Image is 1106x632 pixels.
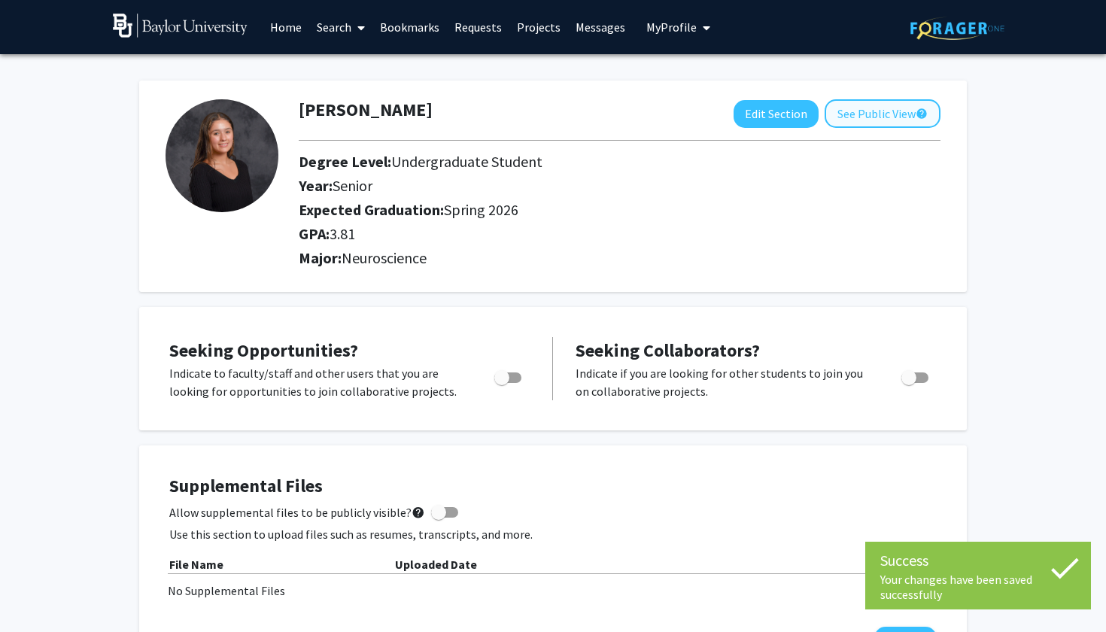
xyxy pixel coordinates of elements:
[880,572,1076,602] div: Your changes have been saved successfully
[342,248,427,267] span: Neuroscience
[825,99,940,128] button: See Public View
[488,364,530,387] div: Toggle
[372,1,447,53] a: Bookmarks
[330,224,355,243] span: 3.81
[444,200,518,219] span: Spring 2026
[169,557,223,572] b: File Name
[299,225,940,243] h2: GPA:
[299,201,940,219] h2: Expected Graduation:
[412,503,425,521] mat-icon: help
[169,364,466,400] p: Indicate to faculty/staff and other users that you are looking for opportunities to join collabor...
[333,176,372,195] span: Senior
[568,1,633,53] a: Messages
[169,476,937,497] h4: Supplemental Files
[391,152,542,171] span: Undergraduate Student
[168,582,938,600] div: No Supplemental Files
[263,1,309,53] a: Home
[299,99,433,121] h1: [PERSON_NAME]
[576,339,760,362] span: Seeking Collaborators?
[646,20,697,35] span: My Profile
[299,153,940,171] h2: Degree Level:
[447,1,509,53] a: Requests
[576,364,873,400] p: Indicate if you are looking for other students to join you on collaborative projects.
[299,249,940,267] h2: Major:
[916,105,928,123] mat-icon: help
[169,525,937,543] p: Use this section to upload files such as resumes, transcripts, and more.
[113,14,248,38] img: Baylor University Logo
[734,100,819,128] button: Edit Section
[895,364,937,387] div: Toggle
[509,1,568,53] a: Projects
[299,177,940,195] h2: Year:
[309,1,372,53] a: Search
[395,557,477,572] b: Uploaded Date
[169,339,358,362] span: Seeking Opportunities?
[880,549,1076,572] div: Success
[169,503,425,521] span: Allow supplemental files to be publicly visible?
[166,99,278,212] img: Profile Picture
[11,564,64,621] iframe: Chat
[910,17,1004,40] img: ForagerOne Logo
